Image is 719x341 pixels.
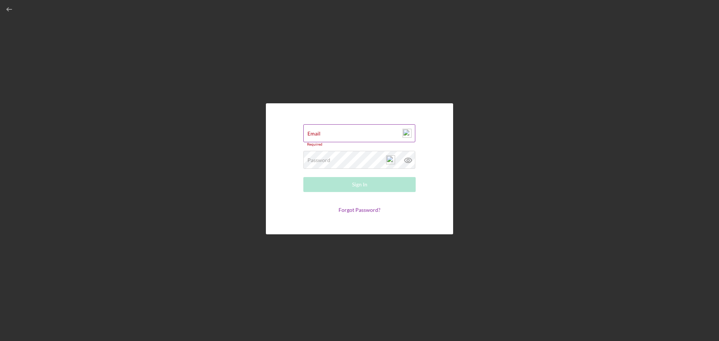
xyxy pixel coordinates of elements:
[386,155,395,164] img: npw-badge-icon-locked.svg
[352,177,367,192] div: Sign In
[403,129,412,138] img: npw-badge-icon-locked.svg
[307,157,330,163] label: Password
[303,177,416,192] button: Sign In
[307,131,321,137] label: Email
[339,207,380,213] a: Forgot Password?
[303,142,416,147] div: Required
